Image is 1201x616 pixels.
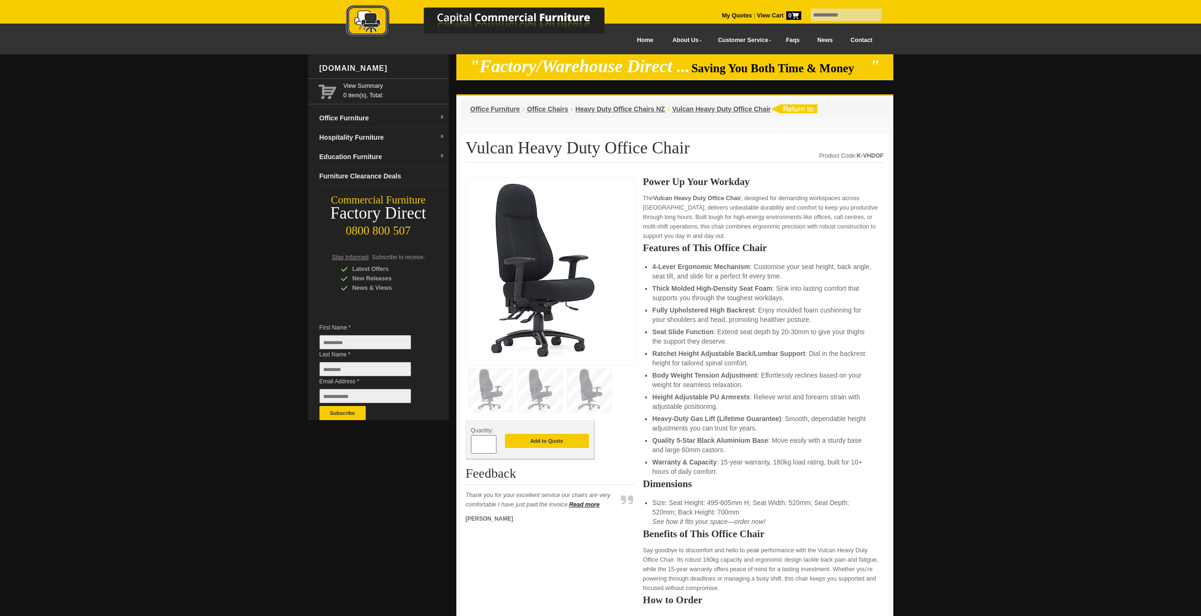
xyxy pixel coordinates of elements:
strong: Fully Upholstered High Backrest [652,306,754,314]
span: Quantity: [471,427,494,434]
em: "Factory/Warehouse Direct ... [470,57,690,76]
span: Subscribe to receive: [372,254,425,261]
strong: Heavy-Duty Gas Lift (Lifetime Guarantee) [652,415,781,422]
div: Latest Offers [341,264,430,274]
p: [PERSON_NAME] [466,514,617,523]
strong: Warranty & Capacity [652,458,716,466]
img: dropdown [439,153,445,159]
a: Capital Commercial Furniture Logo [320,5,650,42]
h2: Power Up Your Workday [643,177,883,186]
li: : Sink into lasting comfort that supports you through the toughest workdays. [652,284,874,303]
h2: Dimensions [643,479,883,489]
li: › [571,104,573,114]
div: Product Code: [819,151,884,160]
li: : 15-year warranty, 180kg load rating, built for 10+ hours of daily comfort. [652,457,874,476]
li: › [522,104,525,114]
a: News [808,30,841,51]
li: : Enjoy moulded foam cushioning for your shoulders and head, promoting healthier posture. [652,305,874,324]
strong: Height Adjustable PU Armrests [652,393,750,401]
h2: Features of This Office Chair [643,243,883,253]
strong: 4-Lever Ergonomic Mechanism [652,263,750,270]
a: My Quotes [722,12,752,19]
strong: Vulcan Heavy Duty Office Chair [653,195,741,202]
li: : Smooth, dependable height adjustments you can trust for years. [652,414,874,433]
a: Office Furniture [470,105,520,113]
span: 0 [786,11,801,20]
a: Customer Service [707,30,777,51]
button: Add to Quote [505,434,589,448]
h2: How to Order [643,595,883,605]
input: Email Address * [319,389,411,403]
a: View Cart0 [755,12,801,19]
div: Commercial Furniture [308,194,449,207]
strong: Ratchet Height Adjustable Back/Lumbar Support [652,350,805,357]
h2: Benefits of This Office Chair [643,529,883,539]
span: Saving You Both Time & Money [691,62,868,75]
span: 0 item(s), Total: [344,81,445,99]
span: Email Address * [319,377,425,386]
img: Vulcan Heavy Duty Office Chair with 180kg capacity, ergonomic 4-lever adjustments, and high-densi... [471,182,613,358]
input: First Name * [319,335,411,349]
a: Office Chairs [527,105,568,113]
div: News & Views [341,283,430,293]
strong: Quality 5-Star Black Aluminium Base [652,437,768,444]
li: : Relieve wrist and forearm strain with adjustable positioning. [652,392,874,411]
li: : Extend seat depth by 20-30mm to give your thighs the support they deserve. [652,327,874,346]
img: return to [771,104,817,113]
div: New Releases [341,274,430,283]
strong: View Cart [757,12,801,19]
a: Office Furnituredropdown [316,109,449,128]
li: : Move easily with a sturdy base and large 60mm castors. [652,436,874,455]
input: Last Name * [319,362,411,376]
a: About Us [662,30,707,51]
a: Education Furnituredropdown [316,147,449,167]
img: Capital Commercial Furniture Logo [320,5,650,39]
strong: Body Weight Tension Adjustment [652,371,757,379]
a: Hospitality Furnituredropdown [316,128,449,147]
strong: K-VHDOF [857,152,884,159]
a: Faqs [777,30,809,51]
em: See how it fits your space—order now! [652,518,765,525]
button: Subscribe [319,406,366,420]
a: Contact [841,30,881,51]
h2: Feedback [466,466,636,485]
h1: Vulcan Heavy Duty Office Chair [466,139,884,163]
a: Vulcan Heavy Duty Office Chair [672,105,771,113]
a: Furniture Clearance Deals [316,167,449,186]
p: Thank you for your excellent service our chairs are very comfortable I have just paid the invoice. [466,490,617,509]
li: › [667,104,670,114]
li: Size: Seat Height: 495-605mm H; Seat Width: 520mm; Seat Depth: 520mm; Back Height: 700mm [652,498,874,526]
li: : Effortlessly reclines based on your weight for seamless relaxation. [652,371,874,389]
div: 0800 800 507 [308,219,449,237]
a: View Summary [344,81,445,91]
div: [DOMAIN_NAME] [316,54,449,83]
a: Read more [569,501,600,508]
div: Factory Direct [308,207,449,220]
span: Stay Informed [332,254,369,261]
strong: Thick Molded High-Density Seat Foam [652,285,772,292]
span: First Name * [319,323,425,332]
strong: Seat Slide Function [652,328,714,336]
a: Heavy Duty Office Chairs NZ [575,105,665,113]
p: Say goodbye to discomfort and hello to peak performance with the Vulcan Heavy Duty Office Chair. ... [643,546,883,593]
img: dropdown [439,134,445,140]
img: dropdown [439,115,445,120]
p: The , designed for demanding workspaces across [GEOGRAPHIC_DATA], delivers unbeatable durability ... [643,194,883,241]
li: : Customise your seat height, back angle, seat tilt, and slide for a perfect fit every time. [652,262,874,281]
span: Last Name * [319,350,425,359]
li: : Dial in the backrest height for tailored spinal comfort. [652,349,874,368]
em: " [870,57,880,76]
